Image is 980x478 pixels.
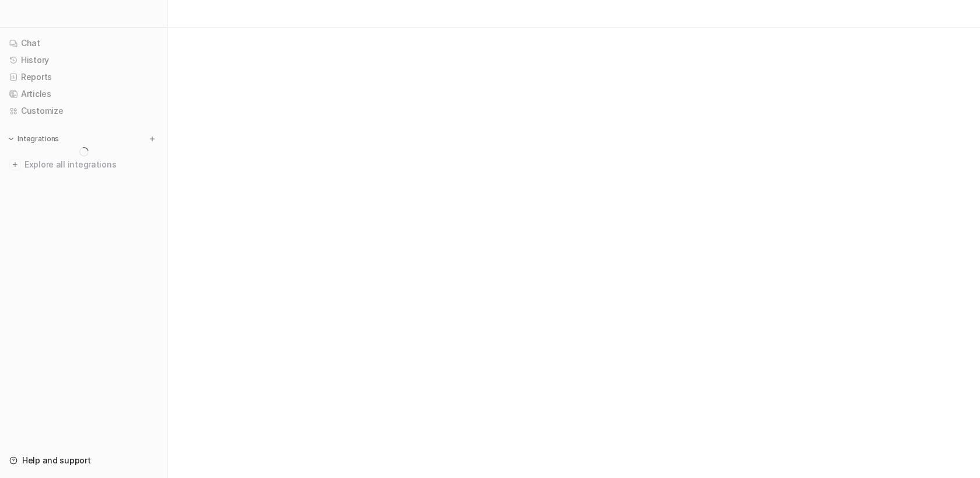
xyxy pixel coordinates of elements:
[5,52,163,68] a: History
[148,135,156,143] img: menu_add.svg
[9,159,21,170] img: explore all integrations
[5,35,163,51] a: Chat
[17,134,59,144] p: Integrations
[5,69,163,85] a: Reports
[24,155,158,174] span: Explore all integrations
[5,156,163,173] a: Explore all integrations
[5,133,62,145] button: Integrations
[5,103,163,119] a: Customize
[5,86,163,102] a: Articles
[7,135,15,143] img: expand menu
[5,452,163,469] a: Help and support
